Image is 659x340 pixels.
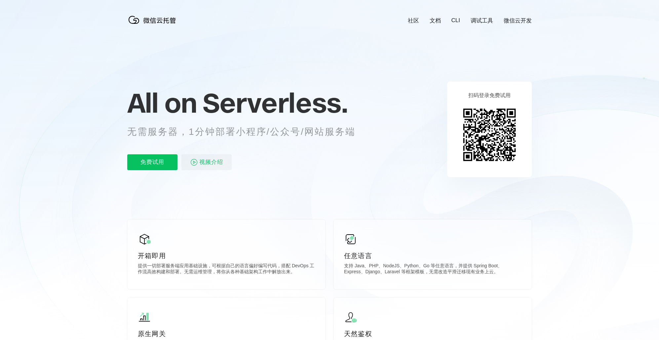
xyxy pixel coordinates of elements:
[430,17,441,24] a: 文档
[451,17,460,24] a: CLI
[344,263,521,276] p: 支持 Java、PHP、NodeJS、Python、Go 等任意语言，并提供 Spring Boot、Express、Django、Laravel 等框架模板，无需改造平滑迁移现有业务上云。
[127,125,368,138] p: 无需服务器，1分钟部署小程序/公众号/网站服务端
[127,86,196,119] span: All on
[127,13,180,26] img: 微信云托管
[471,17,493,24] a: 调试工具
[468,92,511,99] p: 扫码登录免费试用
[127,22,180,27] a: 微信云托管
[138,329,315,338] p: 原生网关
[344,251,521,260] p: 任意语言
[199,154,223,170] span: 视频介绍
[138,263,315,276] p: 提供一切部署服务端应用基础设施，可根据自己的语言偏好编写代码，搭配 DevOps 工作流高效构建和部署。无需运维管理，将你从各种基础架构工作中解放出来。
[504,17,532,24] a: 微信云开发
[203,86,348,119] span: Serverless.
[408,17,419,24] a: 社区
[344,329,521,338] p: 天然鉴权
[190,158,198,166] img: video_play.svg
[127,154,177,170] p: 免费试用
[138,251,315,260] p: 开箱即用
